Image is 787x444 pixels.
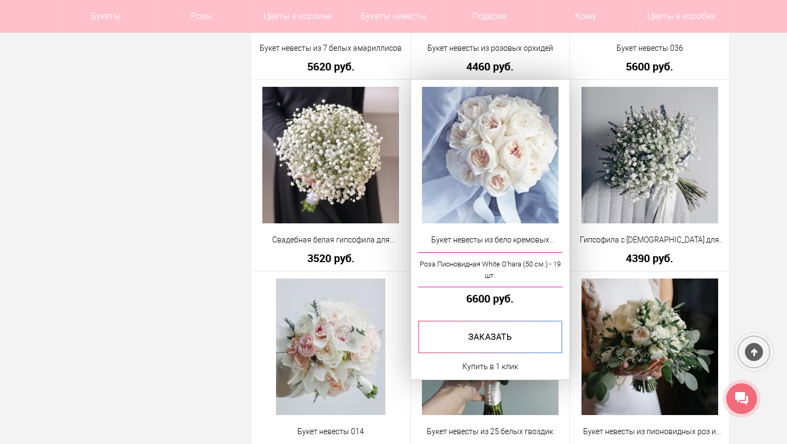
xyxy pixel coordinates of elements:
[418,426,563,437] a: Букет невесты из 25 белых гвоздик
[262,87,399,223] img: Свадебная белая гипсофила для невесты
[577,234,722,246] a: Гипсофила с [DEMOGRAPHIC_DATA] для невесты
[418,61,563,72] a: 4460 руб.
[276,279,385,415] img: Букет невесты 014
[462,360,518,373] a: Купить в 1 клик
[577,61,722,72] a: 5600 руб.
[418,234,563,246] a: Букет невесты из бело кремовых пионовидных роз
[577,43,722,54] a: Букет невесты 036
[582,279,718,415] img: Букет невесты из пионовидных роз и гиперикума
[259,234,403,246] a: Свадебная белая гипсофила для невесты
[582,87,718,223] img: Гипсофила с лавандой для невесты
[259,43,403,54] a: Букет невесты из 7 белых амариллисов
[418,252,563,287] a: Роза Пионовидная White O'hara (50 см.) - 19 шт.
[422,87,559,223] img: Букет невесты из бело кремовых пионовидных роз
[259,426,403,437] a: Букет невесты 014
[418,43,563,54] a: Букет невесты из розовых орхидей
[577,426,722,437] a: Букет невесты из пионовидных роз и гиперикума
[259,61,403,72] a: 5620 руб.
[418,293,563,304] a: 6600 руб.
[577,252,722,264] a: 4390 руб.
[259,252,403,264] a: 3520 руб.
